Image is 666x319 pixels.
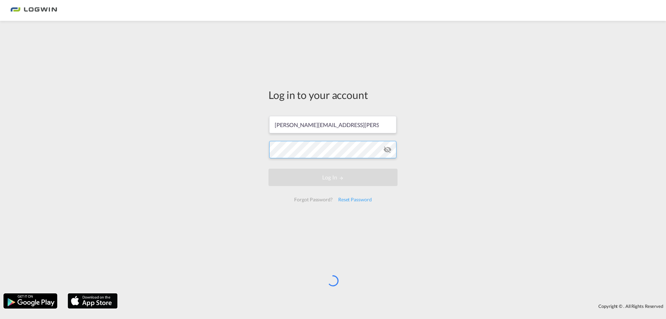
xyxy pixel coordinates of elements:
[269,116,396,133] input: Enter email/phone number
[383,145,392,154] md-icon: icon-eye-off
[67,293,118,309] img: apple.png
[121,300,666,312] div: Copyright © . All Rights Reserved
[268,87,398,102] div: Log in to your account
[268,169,398,186] button: LOGIN
[10,3,57,18] img: bc73a0e0d8c111efacd525e4c8ad7d32.png
[3,293,58,309] img: google.png
[335,193,375,206] div: Reset Password
[291,193,335,206] div: Forgot Password?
